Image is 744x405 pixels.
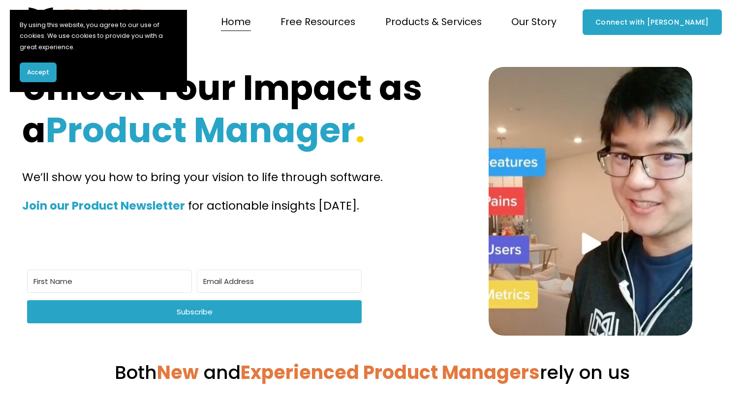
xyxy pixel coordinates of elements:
[221,12,251,31] a: Home
[27,270,192,293] input: First Name
[280,13,355,31] span: Free Resources
[241,359,540,385] strong: Experienced Product Managers
[385,13,482,31] span: Products & Services
[385,12,482,31] a: folder dropdown
[20,62,57,82] button: Accept
[27,300,362,323] button: Subscribe
[46,106,355,155] strong: Product Manager
[197,270,362,293] input: Email Address
[204,359,241,385] span: and
[22,198,185,214] strong: Join our Product Newsletter
[583,9,721,35] a: Connect with [PERSON_NAME]
[511,13,557,31] span: Our Story
[355,106,365,155] strong: .
[280,12,355,31] a: folder dropdown
[157,359,199,385] strong: New
[22,360,721,385] h3: Both rely on us
[22,63,430,155] strong: Unlock Your Impact as a
[22,7,142,37] img: Product Teacher
[188,198,359,214] span: for actionable insights [DATE].
[20,20,177,53] p: By using this website, you agree to our use of cookies. We use cookies to provide you with a grea...
[511,12,557,31] a: folder dropdown
[22,167,430,188] p: We’ll show you how to bring your vision to life through software.
[27,68,49,77] span: Accept
[10,10,187,92] section: Cookie banner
